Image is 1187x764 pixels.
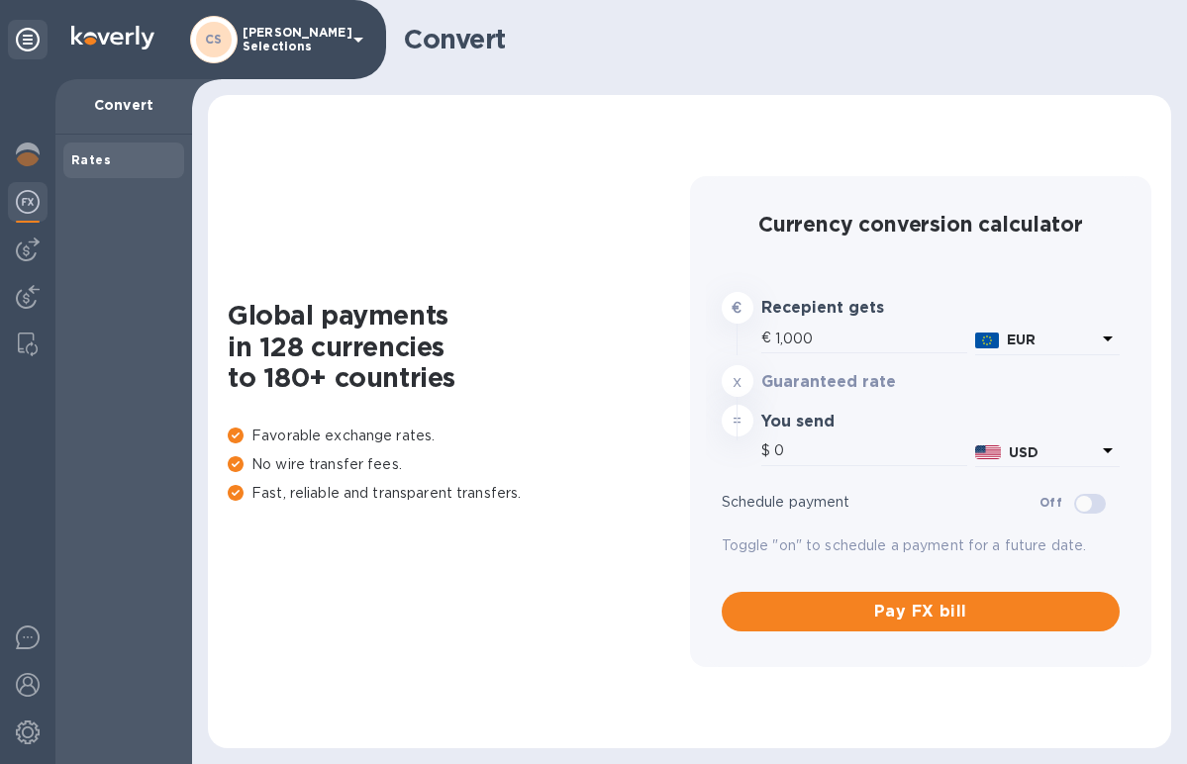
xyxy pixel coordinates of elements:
[761,299,923,318] h3: Recepient gets
[738,600,1105,623] span: Pay FX bill
[1039,495,1062,510] b: Off
[761,436,774,466] div: $
[8,20,48,59] div: Unpin categories
[722,592,1121,631] button: Pay FX bill
[722,535,1121,556] p: Toggle "on" to schedule a payment for a future date.
[761,373,923,392] h3: Guaranteed rate
[761,324,775,353] div: €
[71,26,154,49] img: Logo
[243,26,342,53] p: [PERSON_NAME] Selections
[228,483,690,504] p: Fast, reliable and transparent transfers.
[722,492,1039,513] p: Schedule payment
[16,190,40,214] img: Foreign exchange
[71,95,176,115] p: Convert
[975,445,1002,459] img: USD
[761,413,923,431] h3: You send
[71,152,111,167] b: Rates
[732,300,742,316] strong: €
[228,300,690,394] h1: Global payments in 128 currencies to 180+ countries
[775,324,967,353] input: Amount
[1009,444,1039,460] b: USD
[774,436,967,466] input: Amount
[722,212,1121,237] h2: Currency conversion calculator
[1007,332,1036,347] b: EUR
[228,454,690,475] p: No wire transfer fees.
[722,365,753,397] div: x
[404,24,1155,55] h1: Convert
[205,32,223,47] b: CS
[228,426,690,446] p: Favorable exchange rates.
[722,405,753,436] div: =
